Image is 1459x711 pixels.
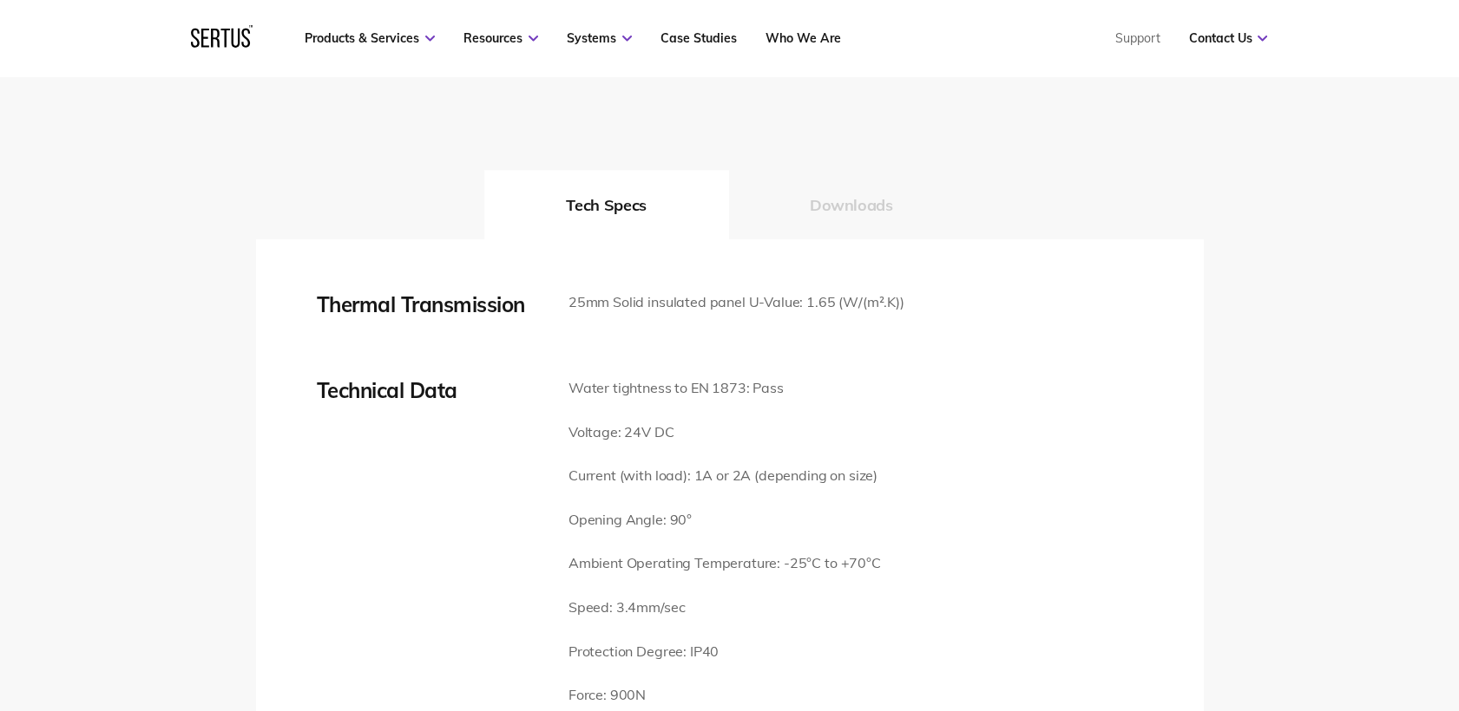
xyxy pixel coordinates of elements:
button: Downloads [728,170,975,239]
a: Who We Are [766,30,840,46]
p: Voltage: 24V DC [568,421,881,444]
div: Thermal Transmission [317,291,542,317]
a: Systems [567,30,632,46]
a: Support [1114,30,1160,46]
p: Ambient Operating Temperature: -25°C to +70°C [568,552,881,575]
p: Protection Degree: IP40 [568,641,881,663]
p: Current (with load): 1A or 2A (depending on size) [568,465,881,487]
a: Case Studies [660,30,737,46]
p: 25mm Solid insulated panel U-Value: 1.65 (W/(m².K)) [568,291,904,314]
p: Opening Angle: 90° [568,509,881,532]
p: Speed: 3.4mm/sec [568,597,881,619]
a: Resources [463,30,538,46]
a: Contact Us [1188,30,1267,46]
div: Technical Data [317,377,542,403]
p: Force: 900N [568,684,881,707]
p: Water tightness to EN 1873: Pass [568,377,881,400]
a: Products & Services [305,30,435,46]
